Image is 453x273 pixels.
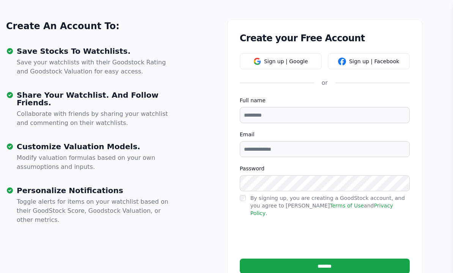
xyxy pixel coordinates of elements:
p: Collaborate with friends by sharing your watchlist and commenting on their watchlists. [17,109,172,128]
iframe: reCAPTCHA [240,225,355,254]
h1: Create your Free Account [240,32,410,44]
h3: Personalize Notifications [17,187,172,194]
p: Toggle alerts for items on your watchlist based on their GoodStock Score, Goodstock Valuation, or... [17,197,172,225]
p: Modify valuation formulas based on your own assumoptions and inputs. [17,153,172,172]
label: Email [240,131,410,138]
h3: Share Your Watchlist. And Follow Friends. [17,91,172,106]
button: Sign up | Facebook [328,53,410,69]
div: or [314,78,335,87]
label: Full name [240,97,410,104]
p: Save your watchlists with their Goodstock Rating and Goodstock Valuation for easy access. [17,58,172,76]
button: Sign up | Google [240,53,322,69]
a: Terms of Use [330,203,364,209]
h3: Customize Valuation Models. [17,143,172,150]
label: By signing up, you are creating a GoodStock account, and you agree to [PERSON_NAME] and . [250,195,405,216]
label: Password [240,165,410,172]
h3: Save Stocks To Watchlists. [17,47,172,55]
a: Create An Account To: [6,20,120,32]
